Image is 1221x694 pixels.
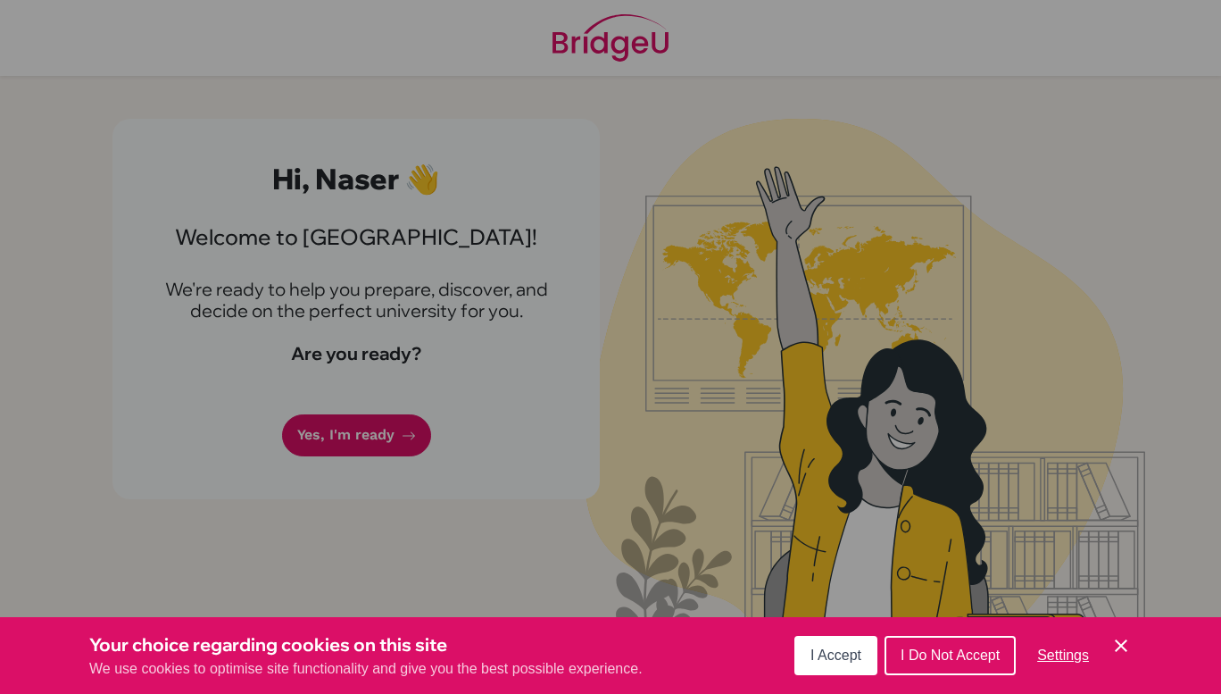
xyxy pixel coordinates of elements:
[885,636,1016,675] button: I Do Not Accept
[89,631,643,658] h3: Your choice regarding cookies on this site
[1037,648,1089,663] span: Settings
[794,636,877,675] button: I Accept
[901,648,1000,663] span: I Do Not Accept
[1110,635,1132,656] button: Save and close
[1023,638,1103,673] button: Settings
[810,648,861,663] span: I Accept
[89,658,643,680] p: We use cookies to optimise site functionality and give you the best possible experience.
